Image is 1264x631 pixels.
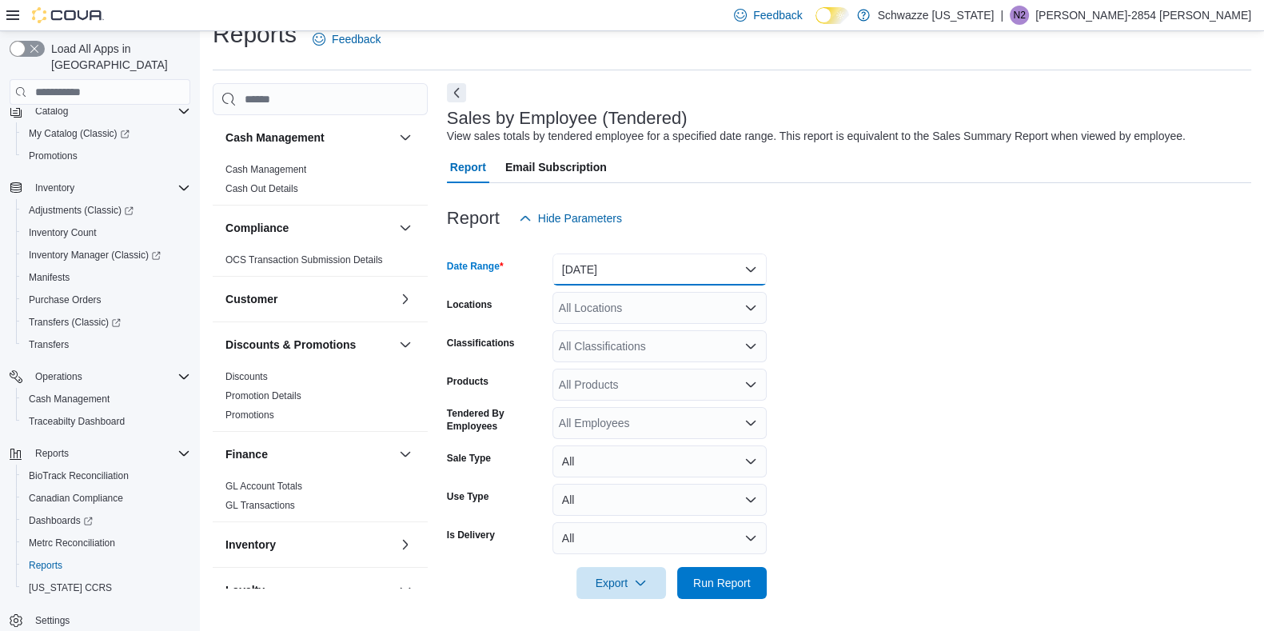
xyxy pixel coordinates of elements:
a: [US_STATE] CCRS [22,578,118,597]
button: Inventory [225,537,393,553]
span: Inventory [29,178,190,198]
a: My Catalog (Classic) [16,122,197,145]
button: Discounts & Promotions [225,337,393,353]
button: Cash Management [396,128,415,147]
span: Operations [35,370,82,383]
span: My Catalog (Classic) [29,127,130,140]
button: Run Report [677,567,767,599]
div: Discounts & Promotions [213,367,428,431]
a: Cash Management [225,164,306,175]
button: Canadian Compliance [16,487,197,509]
span: Cash Management [22,389,190,409]
button: Operations [29,367,89,386]
span: Load All Apps in [GEOGRAPHIC_DATA] [45,41,190,73]
button: Traceabilty Dashboard [16,410,197,433]
a: BioTrack Reconciliation [22,466,135,485]
label: Classifications [447,337,515,349]
span: Feedback [332,31,381,47]
button: Transfers [16,333,197,356]
button: Cash Management [16,388,197,410]
div: View sales totals by tendered employee for a specified date range. This report is equivalent to t... [447,128,1186,145]
a: Canadian Compliance [22,489,130,508]
label: Tendered By Employees [447,407,546,433]
span: Transfers [29,338,69,351]
span: Run Report [693,575,751,591]
button: Next [447,83,466,102]
span: Dashboards [22,511,190,530]
span: Washington CCRS [22,578,190,597]
label: Sale Type [447,452,491,465]
h3: Compliance [225,220,289,236]
a: Inventory Manager (Classic) [22,246,167,265]
button: Open list of options [744,378,757,391]
span: Operations [29,367,190,386]
a: Transfers [22,335,75,354]
button: Metrc Reconciliation [16,532,197,554]
button: [DATE] [552,254,767,286]
span: Metrc Reconciliation [22,533,190,553]
button: Operations [3,365,197,388]
span: Export [586,567,656,599]
span: GL Transactions [225,499,295,512]
a: GL Transactions [225,500,295,511]
a: Reports [22,556,69,575]
span: Hide Parameters [538,210,622,226]
a: OCS Transaction Submission Details [225,254,383,266]
button: Inventory [396,535,415,554]
span: Transfers (Classic) [29,316,121,329]
a: Promotions [22,146,84,166]
a: Cash Management [22,389,116,409]
button: BioTrack Reconciliation [16,465,197,487]
button: Finance [396,445,415,464]
a: Promotions [225,409,274,421]
button: Inventory [29,178,81,198]
a: Feedback [306,23,387,55]
a: Adjustments (Classic) [16,199,197,222]
button: Loyalty [396,581,415,600]
span: BioTrack Reconciliation [29,469,129,482]
span: Traceabilty Dashboard [29,415,125,428]
a: Inventory Count [22,223,103,242]
span: My Catalog (Classic) [22,124,190,143]
h3: Finance [225,446,268,462]
span: Inventory Count [22,223,190,242]
h3: Discounts & Promotions [225,337,356,353]
button: Discounts & Promotions [396,335,415,354]
a: Promotion Details [225,390,301,401]
span: Settings [35,614,70,627]
input: Dark Mode [815,7,849,24]
a: Discounts [225,371,268,382]
span: Inventory Manager (Classic) [22,246,190,265]
label: Date Range [447,260,504,273]
button: Inventory Count [16,222,197,244]
button: Open list of options [744,417,757,429]
span: Promotions [22,146,190,166]
h3: Loyalty [225,582,265,598]
span: Cash Out Details [225,182,298,195]
span: Promotion Details [225,389,301,402]
button: All [552,522,767,554]
label: Products [447,375,488,388]
button: Cash Management [225,130,393,146]
a: Adjustments (Classic) [22,201,140,220]
button: Finance [225,446,393,462]
span: [US_STATE] CCRS [29,581,112,594]
a: Metrc Reconciliation [22,533,122,553]
span: Reports [29,559,62,572]
span: Catalog [29,102,190,121]
button: Hide Parameters [512,202,628,234]
h3: Inventory [225,537,276,553]
button: Catalog [3,100,197,122]
span: Inventory Count [29,226,97,239]
span: Transfers [22,335,190,354]
button: Catalog [29,102,74,121]
span: BioTrack Reconciliation [22,466,190,485]
a: Transfers (Classic) [16,311,197,333]
h1: Reports [213,18,297,50]
h3: Report [447,209,500,228]
a: Inventory Manager (Classic) [16,244,197,266]
button: Promotions [16,145,197,167]
label: Is Delivery [447,529,495,541]
p: Schwazze [US_STATE] [878,6,995,25]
